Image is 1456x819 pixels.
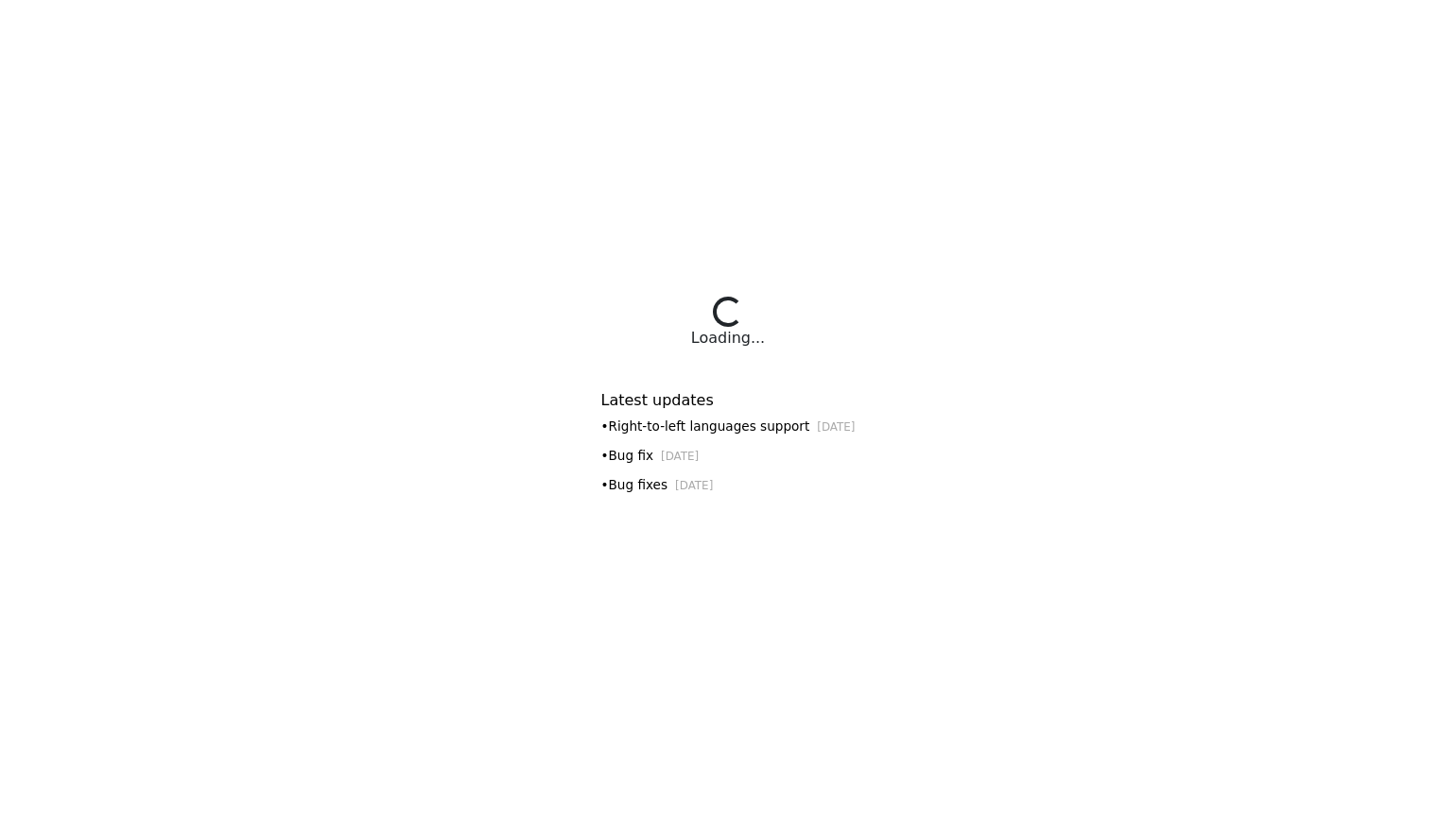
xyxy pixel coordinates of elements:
[817,420,855,434] small: [DATE]
[661,450,699,463] small: [DATE]
[691,327,765,350] div: Loading...
[601,475,856,495] div: • Bug fixes
[601,391,856,409] h6: Latest updates
[675,479,713,492] small: [DATE]
[601,417,856,436] div: • Right-to-left languages support
[601,446,856,466] div: • Bug fix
